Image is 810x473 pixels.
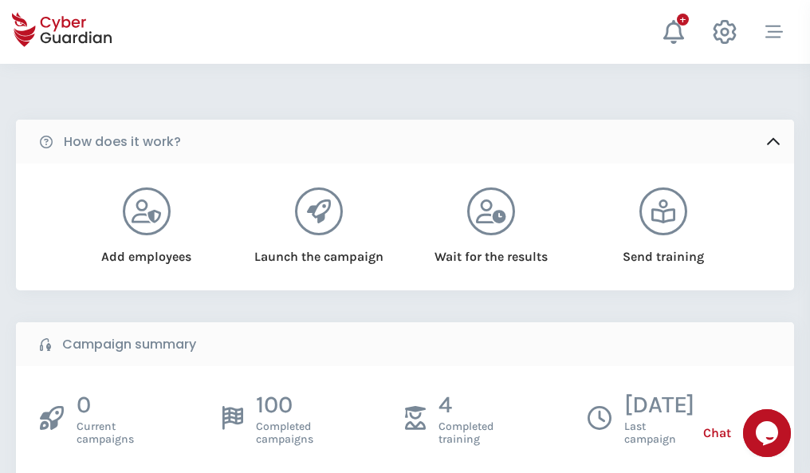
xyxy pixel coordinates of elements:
div: + [677,14,689,26]
div: Launch the campaign [253,235,384,266]
p: 0 [77,390,134,420]
span: Last campaign [624,420,694,446]
b: Campaign summary [62,335,196,354]
div: Wait for the results [426,235,557,266]
span: Current campaigns [77,420,134,446]
div: Add employees [81,235,212,266]
div: Send training [598,235,729,266]
p: [DATE] [624,390,694,420]
span: Completed training [438,420,493,446]
p: 4 [438,390,493,420]
span: Chat [703,424,731,443]
iframe: chat widget [743,409,794,457]
p: 100 [256,390,313,420]
span: Completed campaigns [256,420,313,446]
b: How does it work? [64,132,181,152]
